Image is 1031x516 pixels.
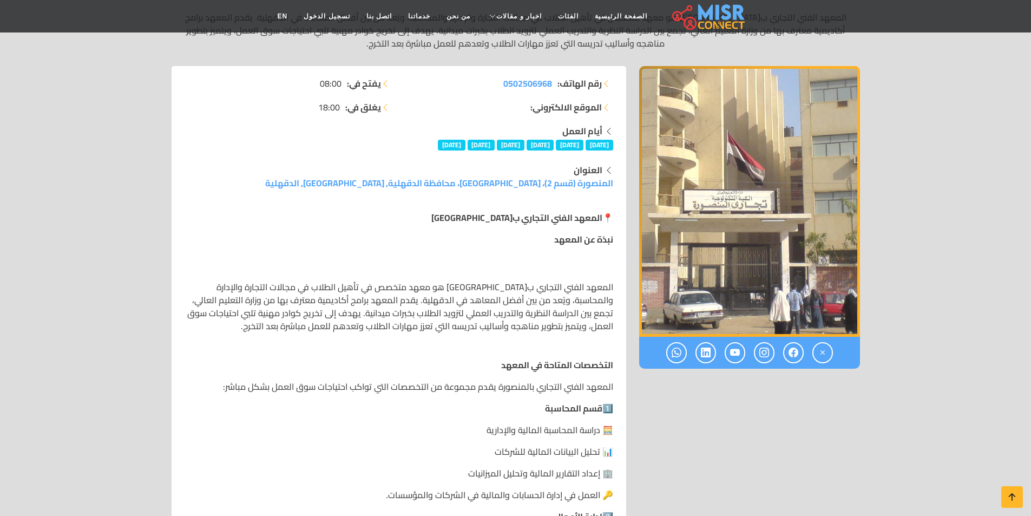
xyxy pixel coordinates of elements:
[347,77,381,90] strong: يفتح في:
[185,423,613,436] p: 🧮 دراسة المحاسبة المالية والإدارية
[358,6,400,27] a: اتصل بنا
[554,231,613,247] strong: نبذة عن المعهد
[438,140,465,151] span: [DATE]
[530,101,602,114] strong: الموقع الالكتروني:
[345,101,381,114] strong: يغلق في:
[400,6,438,27] a: خدماتنا
[672,3,745,30] img: main.misr_connect
[185,488,613,501] p: 🔑 العمل في إدارة الحسابات والمالية في الشركات والمؤسسات.
[574,162,602,178] strong: العنوان
[185,211,613,224] p: 📍
[318,101,340,114] span: 18:00
[503,77,552,90] a: 0502506968
[639,66,860,337] img: المعهد الفني التجاري بالمنصورة
[438,6,478,27] a: من نحن
[501,357,613,373] strong: التخصصات المتاحة في المعهد
[562,123,602,139] strong: أيام العمل
[545,400,602,416] strong: قسم المحاسبة
[550,6,587,27] a: الفئات
[172,11,860,50] p: المعهد الفني التجاري ب[GEOGRAPHIC_DATA] هو معهد متخصص في تأهيل الطلاب في مجالات التجارة والإدارة ...
[503,75,552,92] span: 0502506968
[185,402,613,415] p: 1️⃣
[468,140,495,151] span: [DATE]
[478,6,550,27] a: اخبار و مقالات
[265,175,613,191] a: المنصورة (قسم 2)، [GEOGRAPHIC_DATA]، محافظة الدقهلية, [GEOGRAPHIC_DATA], الدقهلية
[185,380,613,393] p: المعهد الفني التجاري بالمنصورة يقدم مجموعة من التخصصات التي تواكب احتياجات سوق العمل بشكل مباشر:
[320,77,342,90] span: 08:00
[586,140,613,151] span: [DATE]
[639,66,860,337] div: 1 / 1
[270,6,296,27] a: EN
[431,210,602,226] strong: المعهد الفني التجاري ب[GEOGRAPHIC_DATA]
[185,445,613,458] p: 📊 تحليل البيانات المالية للشركات
[496,11,542,21] span: اخبار و مقالات
[557,77,602,90] strong: رقم الهاتف:
[527,140,554,151] span: [DATE]
[497,140,524,151] span: [DATE]
[185,467,613,480] p: 🏢 إعداد التقارير المالية وتحليل الميزانيات
[185,280,613,332] p: المعهد الفني التجاري ب[GEOGRAPHIC_DATA] هو معهد متخصص في تأهيل الطلاب في مجالات التجارة والإدارة ...
[556,140,583,151] span: [DATE]
[295,6,358,27] a: تسجيل الدخول
[587,6,655,27] a: الصفحة الرئيسية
